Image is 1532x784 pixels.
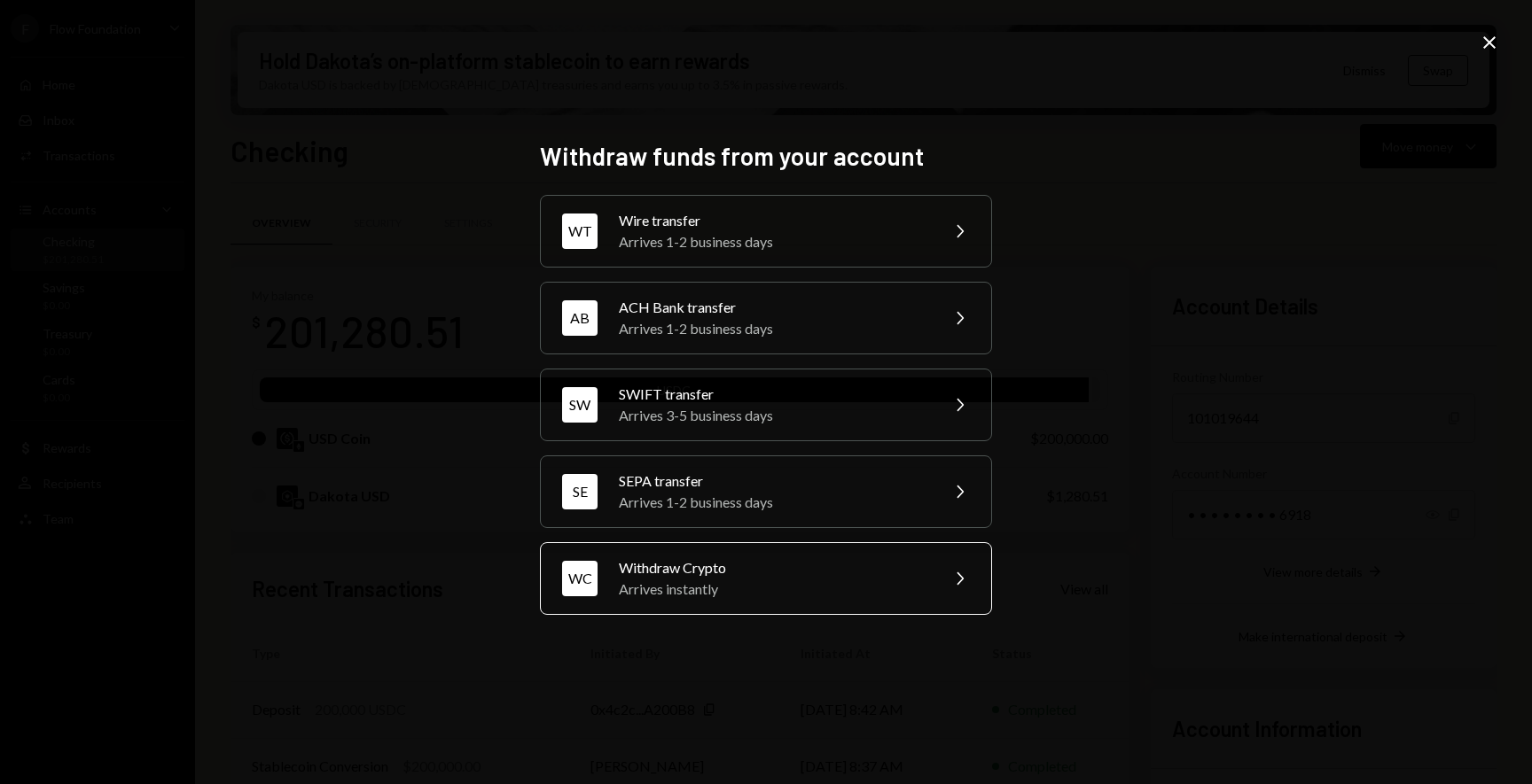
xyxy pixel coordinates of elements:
div: AB [562,300,598,336]
div: Arrives instantly [619,578,927,600]
div: SWIFT transfer [619,384,927,405]
div: Arrives 1-2 business days [619,318,927,339]
div: SE [562,474,598,509]
div: ACH Bank transfer [619,297,927,318]
div: Arrives 3-5 business days [619,405,927,426]
div: WT [562,213,598,249]
div: Withdraw Crypto [619,557,927,578]
button: SESEPA transferArrives 1-2 business days [540,455,992,528]
h2: Withdraw funds from your account [540,139,992,174]
div: Arrives 1-2 business days [619,231,927,252]
div: SW [562,387,598,423]
button: WCWithdraw CryptoArrives instantly [540,542,992,615]
div: WC [562,561,598,596]
div: SEPA transfer [619,470,927,492]
div: Arrives 1-2 business days [619,492,927,513]
button: ABACH Bank transferArrives 1-2 business days [540,282,992,354]
button: SWSWIFT transferArrives 3-5 business days [540,369,992,441]
button: WTWire transferArrives 1-2 business days [540,195,992,268]
div: Wire transfer [619,210,927,231]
